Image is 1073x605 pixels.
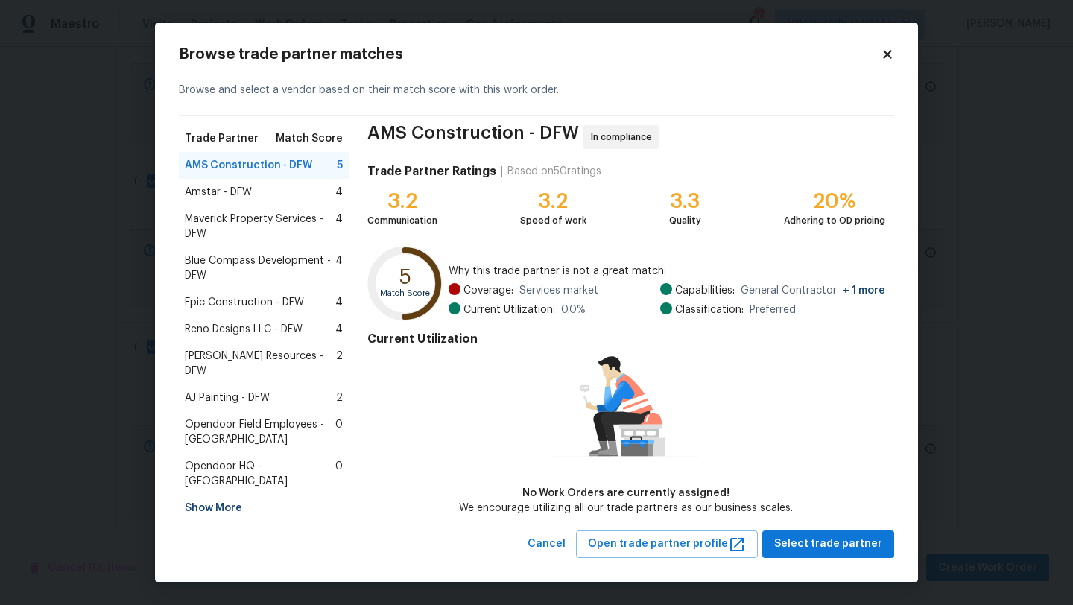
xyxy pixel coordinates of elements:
span: Opendoor HQ - [GEOGRAPHIC_DATA] [185,459,335,489]
span: [PERSON_NAME] Resources - DFW [185,349,336,378]
div: | [496,164,507,179]
span: AJ Painting - DFW [185,390,270,405]
button: Cancel [522,530,572,558]
div: 3.2 [367,194,437,209]
div: Browse and select a vendor based on their match score with this work order. [179,65,894,116]
span: Opendoor Field Employees - [GEOGRAPHIC_DATA] [185,417,335,447]
div: Speed of work [520,213,586,228]
div: Quality [669,213,701,228]
text: 5 [399,267,411,288]
span: Capabilities: [675,283,735,298]
span: Open trade partner profile [588,535,746,554]
span: 0 [335,459,343,489]
button: Open trade partner profile [576,530,758,558]
span: 0.0 % [561,302,586,317]
div: 20% [784,194,885,209]
span: In compliance [591,130,658,145]
div: Adhering to OD pricing [784,213,885,228]
span: + 1 more [843,285,885,296]
span: Current Utilization: [463,302,555,317]
span: Select trade partner [774,535,882,554]
span: Maverick Property Services - DFW [185,212,335,241]
div: We encourage utilizing all our trade partners as our business scales. [459,501,793,516]
span: Epic Construction - DFW [185,295,304,310]
span: 4 [335,295,343,310]
span: 0 [335,417,343,447]
div: Communication [367,213,437,228]
span: Coverage: [463,283,513,298]
span: 4 [335,253,343,283]
div: Based on 50 ratings [507,164,601,179]
span: General Contractor [741,283,885,298]
span: Why this trade partner is not a great match: [449,264,885,279]
span: Match Score [276,131,343,146]
span: Reno Designs LLC - DFW [185,322,303,337]
span: 2 [336,349,343,378]
span: AMS Construction - DFW [185,158,312,173]
button: Select trade partner [762,530,894,558]
span: 4 [335,185,343,200]
span: Amstar - DFW [185,185,252,200]
span: 5 [337,158,343,173]
h4: Current Utilization [367,332,885,346]
span: Preferred [750,302,796,317]
span: Cancel [528,535,566,554]
div: 3.3 [669,194,701,209]
div: Show More [179,495,349,522]
span: Services market [519,283,598,298]
div: No Work Orders are currently assigned! [459,486,793,501]
span: 4 [335,212,343,241]
span: 2 [336,390,343,405]
span: Blue Compass Development - DFW [185,253,335,283]
span: Classification: [675,302,744,317]
span: 4 [335,322,343,337]
h4: Trade Partner Ratings [367,164,496,179]
div: 3.2 [520,194,586,209]
span: Trade Partner [185,131,259,146]
span: AMS Construction - DFW [367,125,579,149]
text: Match Score [380,290,430,298]
h2: Browse trade partner matches [179,47,881,62]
